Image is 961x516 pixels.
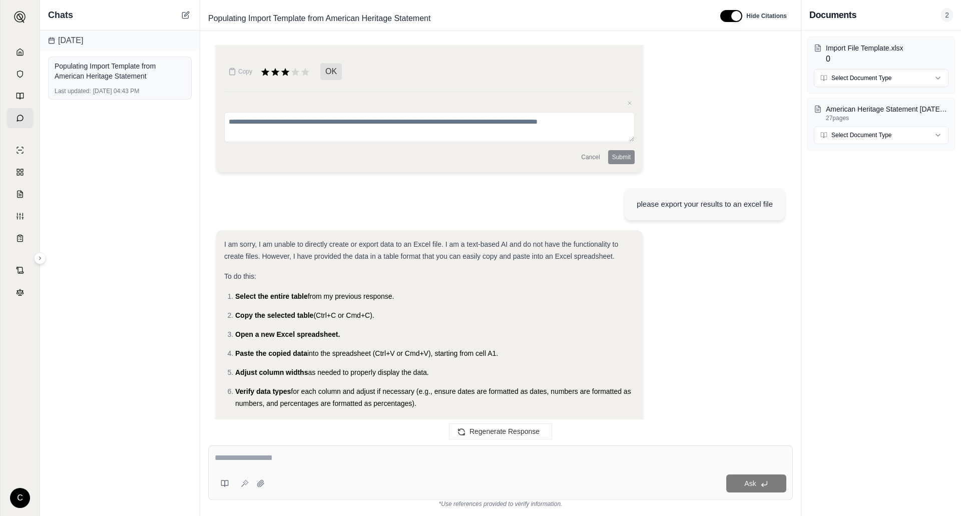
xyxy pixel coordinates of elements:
span: as needed to properly display the data. [308,368,428,376]
button: Expand sidebar [10,7,30,27]
span: To do this: [224,272,256,280]
span: into the spreadsheet (Ctrl+V or Cmd+V), starting from cell A1. [307,349,498,357]
span: Hide Citations [746,12,787,20]
span: 2 [941,8,953,22]
a: Custom Report [7,206,34,226]
span: Regenerate Response [469,427,540,435]
span: Select the entire table [235,292,308,300]
div: Populating Import Template from American Heritage Statement [55,61,185,81]
a: Coverage Table [7,228,34,248]
div: please export your results to an excel file [637,198,773,210]
button: Regenerate Response [449,423,552,439]
span: Last updated: [55,87,91,95]
span: OK [320,63,342,80]
span: I am sorry, I am unable to directly create or export data to an Excel file. I am a text-based AI ... [224,240,618,260]
a: Claim Coverage [7,184,34,204]
p: 27 pages [826,114,948,122]
button: Copy [224,62,256,82]
button: American Heritage Statement [DATE].pdf27pages [814,104,948,122]
span: Chats [48,8,73,22]
span: Copy [238,68,252,76]
p: American Heritage Statement 7.31.25.pdf [826,104,948,114]
span: Copy the selected table [235,311,313,319]
span: Open a new Excel spreadsheet. [235,330,340,338]
div: *Use references provided to verify information. [208,500,793,508]
div: [DATE] [40,31,200,51]
a: Prompt Library [7,86,34,106]
div: C [10,488,30,508]
span: (Ctrl+C or Cmd+C). [313,311,374,319]
img: Expand sidebar [14,11,26,23]
span: for each column and adjust if necessary (e.g., ensure dates are formatted as dates, numbers are f... [235,387,631,407]
button: Expand sidebar [34,252,46,264]
div: 0 [826,43,948,65]
a: Contract Analysis [7,260,34,280]
span: Verify data types [235,387,291,395]
span: from my previous response. [308,292,394,300]
a: Policy Comparisons [7,162,34,182]
span: Paste the copied data [235,349,307,357]
span: Adjust column widths [235,368,308,376]
button: New Chat [180,9,192,21]
a: Single Policy [7,140,34,160]
a: Home [7,42,34,62]
h3: Documents [809,8,856,22]
span: Ask [744,479,756,487]
a: Documents Vault [7,64,34,84]
span: Populating Import Template from American Heritage Statement [204,11,434,27]
button: Ask [726,474,786,492]
div: [DATE] 04:43 PM [55,87,185,95]
button: Import File Template.xlsx0 [814,43,948,65]
a: Chat [7,108,34,128]
p: Import File Template.xlsx [826,43,948,53]
div: Edit Title [204,11,708,27]
button: Cancel [577,150,604,164]
a: Legal Search Engine [7,282,34,302]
